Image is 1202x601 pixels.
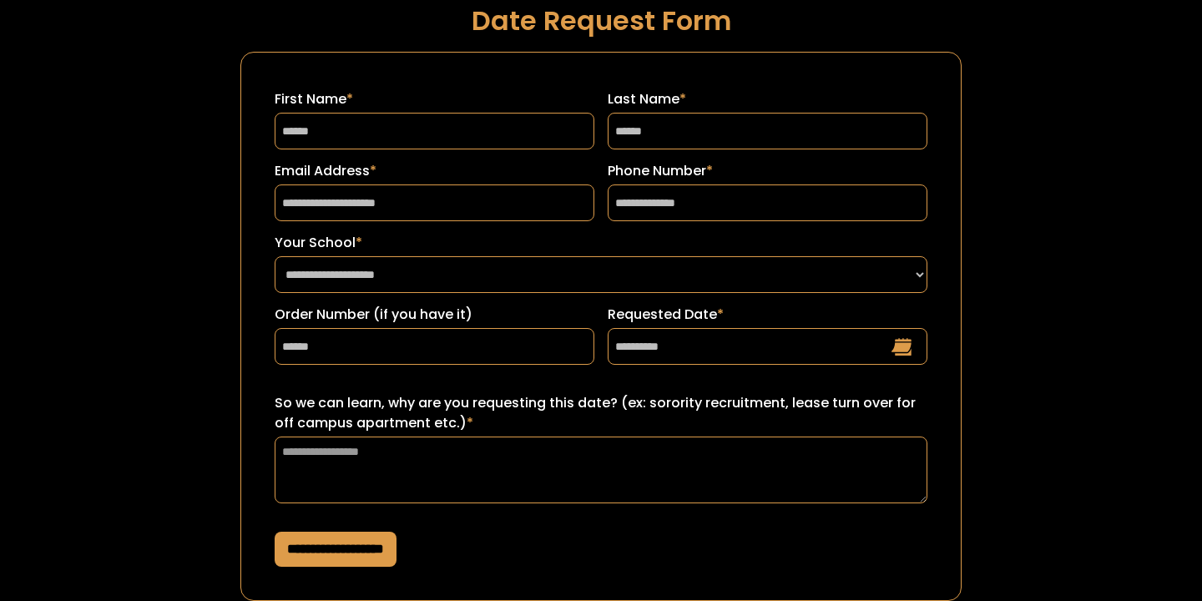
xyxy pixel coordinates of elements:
[275,161,594,181] label: Email Address
[608,305,927,325] label: Requested Date
[275,393,927,433] label: So we can learn, why are you requesting this date? (ex: sorority recruitment, lease turn over for...
[275,89,594,109] label: First Name
[608,161,927,181] label: Phone Number
[240,52,962,601] form: Request a Date Form
[275,305,594,325] label: Order Number (if you have it)
[275,233,927,253] label: Your School
[608,89,927,109] label: Last Name
[240,6,962,35] h1: Date Request Form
